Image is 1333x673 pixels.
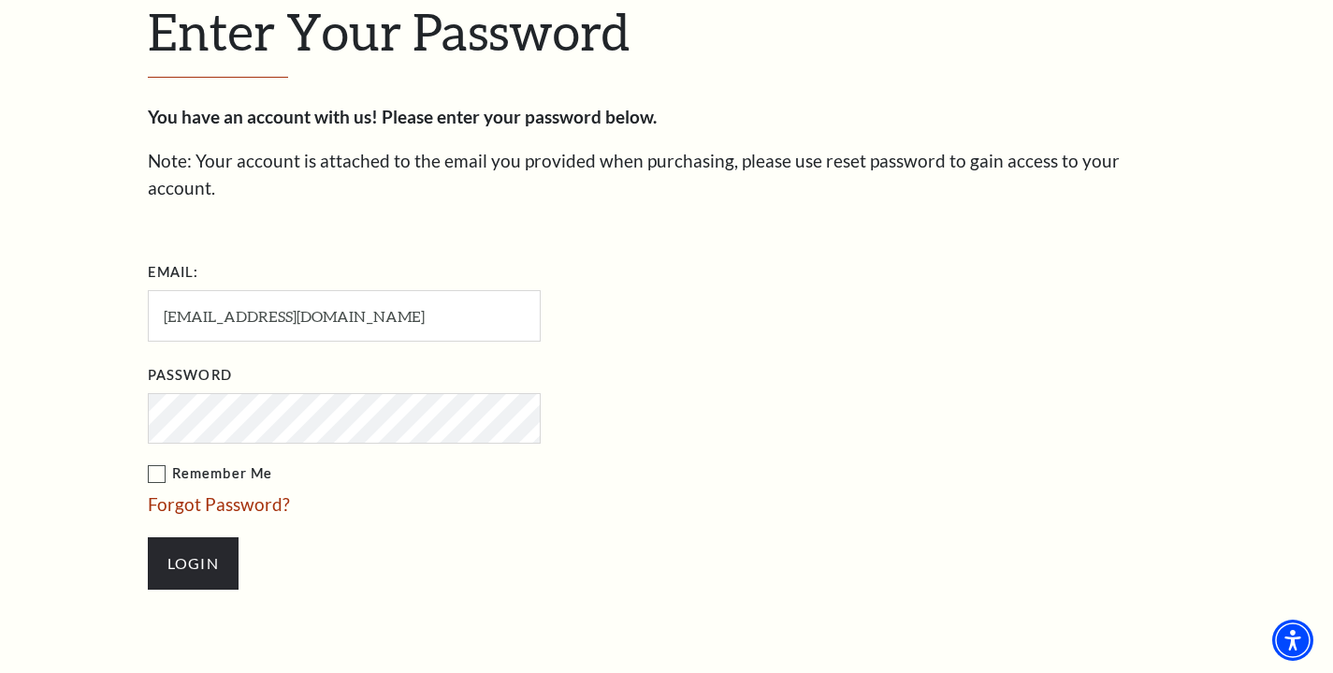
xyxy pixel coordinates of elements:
label: Email: [148,261,199,285]
span: Enter Your Password [148,1,630,61]
div: Accessibility Menu [1272,620,1313,661]
input: Required [148,290,541,342]
strong: You have an account with us! [148,106,378,127]
label: Password [148,364,232,388]
p: Note: Your account is attached to the email you provided when purchasing, please use reset passwo... [148,148,1186,201]
input: Submit button [148,537,239,590]
strong: Please enter your password below. [382,106,657,127]
a: Forgot Password? [148,493,290,515]
label: Remember Me [148,462,728,486]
